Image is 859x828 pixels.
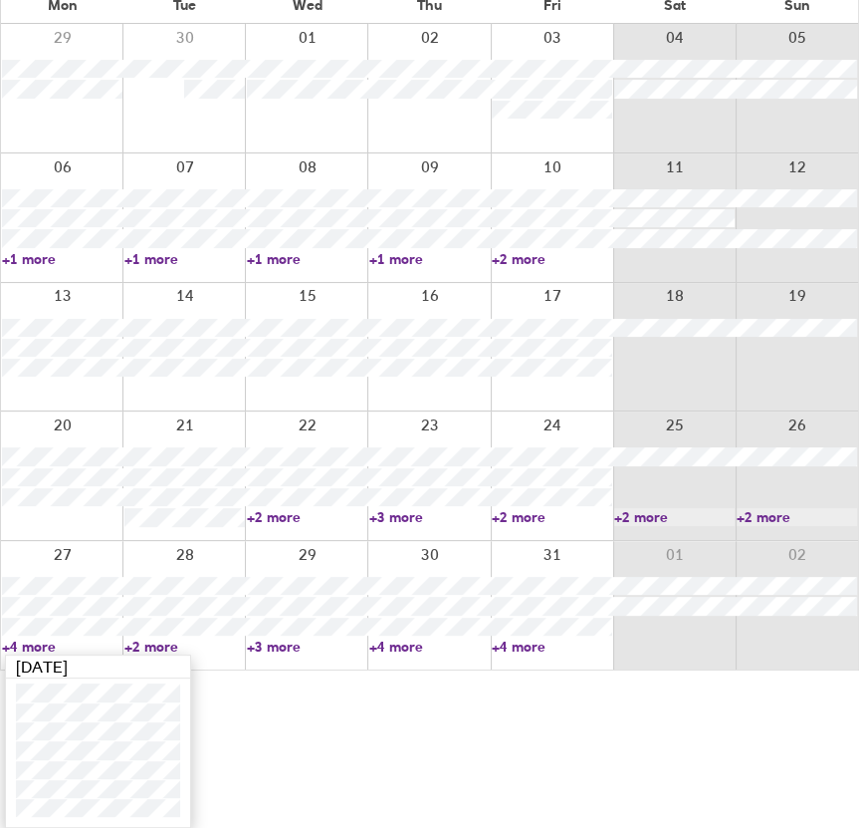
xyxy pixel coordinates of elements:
a: +1 more [369,250,490,268]
a: +3 more [369,508,490,526]
a: +2 more [492,508,612,526]
a: +2 more [614,508,735,526]
a: +2 more [247,508,367,526]
a: +1 more [2,250,122,268]
a: +3 more [247,638,367,656]
div: [DATE] [6,656,190,679]
a: +2 more [737,508,857,526]
a: +2 more [492,250,612,268]
a: +4 more [2,638,122,656]
a: +4 more [492,638,612,656]
a: +2 more [124,638,245,656]
a: +1 more [124,250,245,268]
a: +4 more [369,638,490,656]
a: +1 more [247,250,367,268]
